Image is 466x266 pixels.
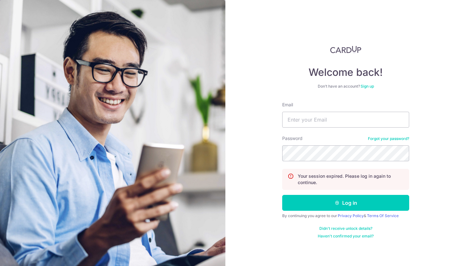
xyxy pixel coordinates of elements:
h4: Welcome back! [282,66,409,79]
button: Log in [282,195,409,211]
a: Haven't confirmed your email? [318,234,374,239]
p: Your session expired. Please log in again to continue. [298,173,404,186]
a: Forgot your password? [368,136,409,141]
label: Email [282,102,293,108]
input: Enter your Email [282,112,409,128]
a: Didn't receive unlock details? [319,226,372,231]
a: Sign up [361,84,374,89]
a: Terms Of Service [367,213,399,218]
a: Privacy Policy [338,213,364,218]
img: CardUp Logo [330,46,361,53]
div: By continuing you agree to our & [282,213,409,218]
label: Password [282,135,303,142]
div: Don’t have an account? [282,84,409,89]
